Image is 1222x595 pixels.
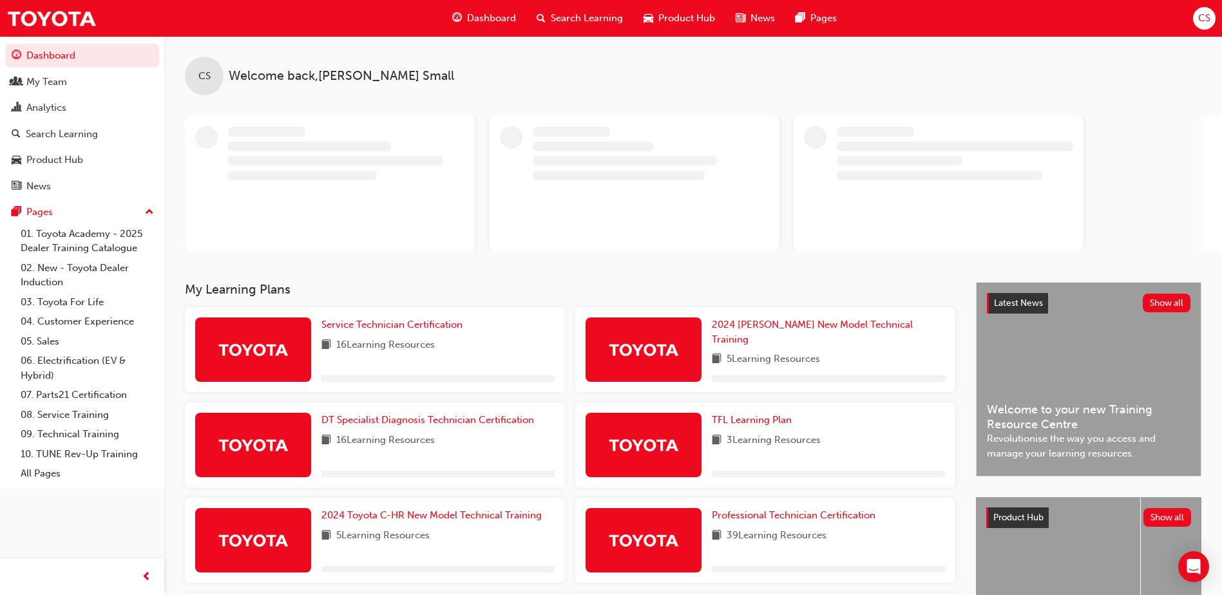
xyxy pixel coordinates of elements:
span: book-icon [712,433,721,449]
span: Revolutionise the way you access and manage your learning resources. [987,431,1190,460]
span: Product Hub [658,11,715,26]
img: Trak [218,338,289,361]
a: search-iconSearch Learning [526,5,633,32]
span: 3 Learning Resources [727,433,821,449]
button: Show all [1143,294,1191,312]
span: 2024 [PERSON_NAME] New Model Technical Training [712,319,913,345]
a: guage-iconDashboard [442,5,526,32]
span: Dashboard [467,11,516,26]
img: Trak [6,4,97,33]
span: book-icon [321,528,331,544]
span: search-icon [537,10,546,26]
h3: My Learning Plans [185,282,955,297]
span: Welcome to your new Training Resource Centre [987,402,1190,431]
a: 2024 [PERSON_NAME] New Model Technical Training [712,317,945,346]
a: Latest NewsShow all [987,293,1190,314]
button: Show all [1143,508,1192,527]
span: prev-icon [142,569,151,585]
span: Pages [810,11,837,26]
a: news-iconNews [725,5,785,32]
img: Trak [608,433,679,456]
a: Product Hub [5,148,159,172]
a: Latest NewsShow allWelcome to your new Training Resource CentreRevolutionise the way you access a... [976,282,1201,477]
button: Pages [5,200,159,224]
a: Analytics [5,96,159,120]
a: 03. Toyota For Life [15,292,159,312]
span: up-icon [145,204,154,221]
div: My Team [26,75,67,90]
a: 06. Electrification (EV & Hybrid) [15,351,159,385]
span: 16 Learning Resources [336,433,435,449]
div: Analytics [26,100,66,115]
button: DashboardMy TeamAnalyticsSearch LearningProduct HubNews [5,41,159,200]
button: CS [1193,7,1216,30]
span: people-icon [12,77,21,88]
a: Search Learning [5,122,159,146]
span: news-icon [12,181,21,193]
a: 05. Sales [15,332,159,352]
div: Product Hub [26,153,83,167]
div: Open Intercom Messenger [1178,551,1209,582]
span: book-icon [712,352,721,368]
span: book-icon [321,337,331,354]
span: DT Specialist Diagnosis Technician Certification [321,414,534,426]
span: guage-icon [452,10,462,26]
a: Dashboard [5,44,159,68]
a: TFL Learning Plan [712,413,797,428]
a: 01. Toyota Academy - 2025 Dealer Training Catalogue [15,224,159,258]
img: Trak [218,433,289,456]
a: 2024 Toyota C-HR New Model Technical Training [321,508,547,523]
a: pages-iconPages [785,5,847,32]
span: 2024 Toyota C-HR New Model Technical Training [321,509,542,521]
a: My Team [5,70,159,94]
span: guage-icon [12,50,21,62]
span: search-icon [12,129,21,140]
img: Trak [608,338,679,361]
div: News [26,179,51,194]
span: TFL Learning Plan [712,414,792,426]
span: News [750,11,775,26]
span: Welcome back , [PERSON_NAME] Small [229,69,454,84]
span: 5 Learning Resources [336,528,430,544]
a: Product HubShow all [986,507,1191,528]
a: car-iconProduct Hub [633,5,725,32]
span: CS [1198,11,1210,26]
a: Service Technician Certification [321,317,468,332]
span: chart-icon [12,102,21,114]
a: 10. TUNE Rev-Up Training [15,444,159,464]
div: Search Learning [26,127,98,142]
a: All Pages [15,464,159,484]
a: DT Specialist Diagnosis Technician Certification [321,413,539,428]
span: Service Technician Certification [321,319,463,330]
span: pages-icon [796,10,805,26]
span: book-icon [712,528,721,544]
a: 07. Parts21 Certification [15,385,159,405]
span: book-icon [321,433,331,449]
img: Trak [218,529,289,551]
span: car-icon [12,155,21,166]
a: 02. New - Toyota Dealer Induction [15,258,159,292]
span: 39 Learning Resources [727,528,826,544]
div: Pages [26,205,53,220]
a: Professional Technician Certification [712,508,881,523]
span: Latest News [994,297,1043,308]
a: News [5,175,159,198]
span: 16 Learning Resources [336,337,435,354]
a: 08. Service Training [15,405,159,425]
span: CS [198,69,211,84]
span: news-icon [736,10,745,26]
span: Product Hub [993,512,1044,523]
a: 09. Technical Training [15,424,159,444]
span: pages-icon [12,207,21,218]
span: Search Learning [551,11,623,26]
a: 04. Customer Experience [15,312,159,332]
span: Professional Technician Certification [712,509,875,521]
span: 5 Learning Resources [727,352,820,368]
span: car-icon [644,10,653,26]
img: Trak [608,529,679,551]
